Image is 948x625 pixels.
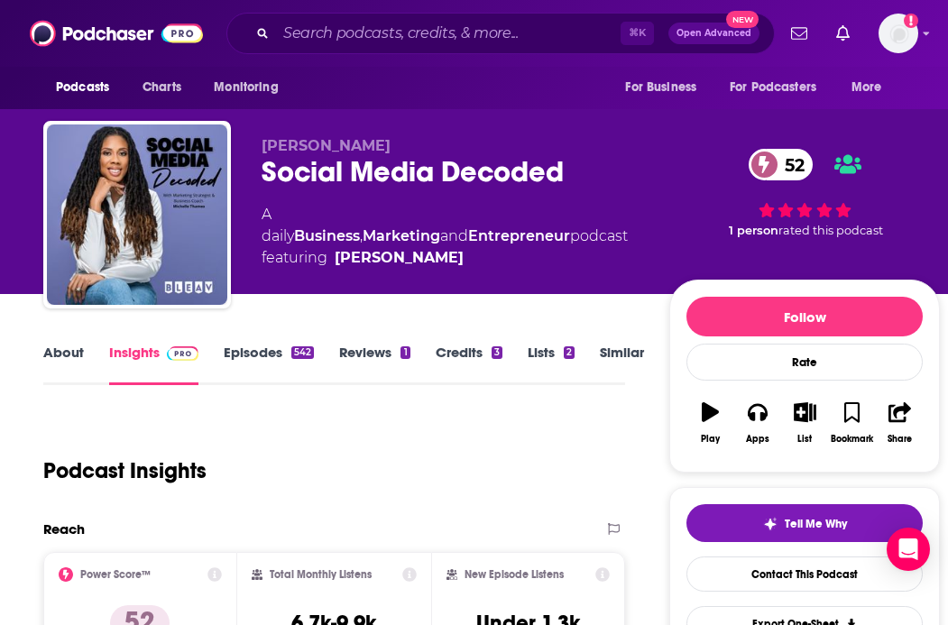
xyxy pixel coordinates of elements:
a: Credits3 [436,344,502,385]
div: 3 [492,346,502,359]
button: open menu [718,70,842,105]
img: Podchaser Pro [167,346,198,361]
button: Apps [734,391,781,455]
span: , [360,227,363,244]
a: Episodes542 [224,344,314,385]
div: List [797,434,812,445]
a: About [43,344,84,385]
h2: New Episode Listens [465,568,564,581]
button: open menu [612,70,719,105]
button: Play [686,391,733,455]
div: A daily podcast [262,204,640,269]
span: Charts [143,75,181,100]
div: Bookmark [831,434,873,445]
img: Podchaser - Follow, Share and Rate Podcasts [30,16,203,51]
div: Share [888,434,912,445]
a: Similar [600,344,644,385]
div: Search podcasts, credits, & more... [226,13,775,54]
img: Social Media Decoded [47,124,227,305]
span: For Business [625,75,696,100]
a: Show notifications dropdown [829,18,857,49]
img: User Profile [879,14,918,53]
a: Show notifications dropdown [784,18,815,49]
span: Tell Me Why [785,517,847,531]
div: Apps [746,434,769,445]
a: InsightsPodchaser Pro [109,344,198,385]
a: Reviews1 [339,344,410,385]
button: open menu [839,70,905,105]
span: For Podcasters [730,75,816,100]
h2: Total Monthly Listens [270,568,372,581]
div: Rate [686,344,923,381]
button: Share [876,391,923,455]
button: Bookmark [829,391,876,455]
button: tell me why sparkleTell Me Why [686,504,923,542]
a: Contact This Podcast [686,556,923,592]
a: Entrepreneur [468,227,570,244]
span: Logged in as KSKristina [879,14,918,53]
span: Podcasts [56,75,109,100]
h1: Podcast Insights [43,457,207,484]
button: Show profile menu [879,14,918,53]
span: New [726,11,759,28]
button: Follow [686,297,923,336]
span: rated this podcast [778,224,883,237]
svg: Add a profile image [904,14,918,28]
span: Open Advanced [676,29,751,38]
span: More [851,75,882,100]
img: tell me why sparkle [763,517,778,531]
span: Monitoring [214,75,278,100]
div: 1 [400,346,410,359]
div: Open Intercom Messenger [887,528,930,571]
h2: Reach [43,520,85,538]
a: 52 [749,149,814,180]
span: 52 [767,149,814,180]
span: [PERSON_NAME] [262,137,391,154]
button: open menu [201,70,301,105]
button: open menu [43,70,133,105]
input: Search podcasts, credits, & more... [276,19,621,48]
a: Marketing [363,227,440,244]
a: Lists2 [528,344,575,385]
a: Charts [131,70,192,105]
h2: Power Score™ [80,568,151,581]
div: 542 [291,346,314,359]
span: featuring [262,247,640,269]
div: 2 [564,346,575,359]
span: ⌘ K [621,22,654,45]
div: 52 1 personrated this podcast [669,137,940,249]
button: List [781,391,828,455]
a: Michelle Thames [335,247,464,269]
a: Business [294,227,360,244]
span: and [440,227,468,244]
span: 1 person [729,224,778,237]
div: Play [701,434,720,445]
button: Open AdvancedNew [668,23,759,44]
